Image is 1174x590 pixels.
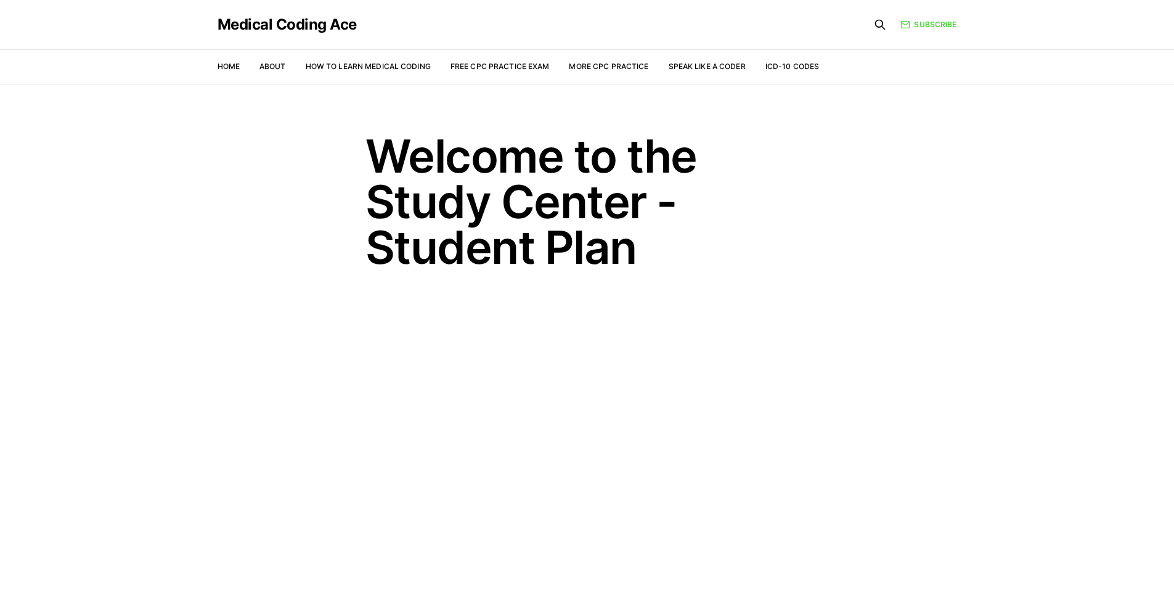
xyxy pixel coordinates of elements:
[306,62,431,71] a: How to Learn Medical Coding
[765,62,819,71] a: ICD-10 Codes
[450,62,550,71] a: Free CPC Practice Exam
[669,62,746,71] a: Speak Like a Coder
[365,133,809,270] h1: Welcome to the Study Center - Student Plan
[259,62,286,71] a: About
[569,62,648,71] a: More CPC Practice
[900,19,956,30] a: Subscribe
[218,17,357,32] a: Medical Coding Ace
[218,62,240,71] a: Home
